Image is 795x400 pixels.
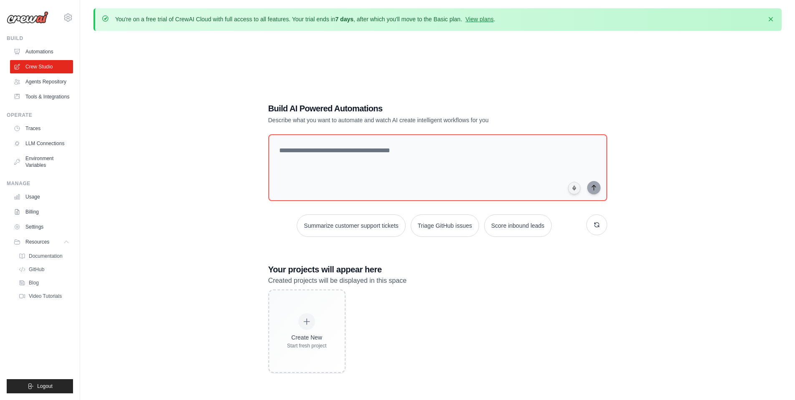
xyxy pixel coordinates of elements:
a: View plans [465,16,493,23]
a: Usage [10,190,73,204]
a: Traces [10,122,73,135]
a: Environment Variables [10,152,73,172]
button: Logout [7,379,73,393]
h1: Build AI Powered Automations [268,103,549,114]
button: Click to speak your automation idea [568,182,580,194]
p: Created projects will be displayed in this space [268,275,607,286]
a: Documentation [15,250,73,262]
div: Build [7,35,73,42]
button: Summarize customer support tickets [297,214,405,237]
a: GitHub [15,264,73,275]
a: Tools & Integrations [10,90,73,103]
a: Settings [10,220,73,234]
a: Video Tutorials [15,290,73,302]
a: LLM Connections [10,137,73,150]
button: Triage GitHub issues [411,214,479,237]
span: Video Tutorials [29,293,62,299]
a: Agents Repository [10,75,73,88]
span: GitHub [29,266,44,273]
span: Documentation [29,253,63,259]
div: Start fresh project [287,342,327,349]
strong: 7 days [335,16,353,23]
a: Automations [10,45,73,58]
div: Manage [7,180,73,187]
span: Resources [25,239,49,245]
p: Describe what you want to automate and watch AI create intelligent workflows for you [268,116,549,124]
p: You're on a free trial of CrewAI Cloud with full access to all features. Your trial ends in , aft... [115,15,495,23]
button: Score inbound leads [484,214,552,237]
a: Blog [15,277,73,289]
div: Operate [7,112,73,118]
button: Get new suggestions [586,214,607,235]
a: Crew Studio [10,60,73,73]
h3: Your projects will appear here [268,264,607,275]
span: Blog [29,279,39,286]
img: Logo [7,11,48,24]
div: Create New [287,333,327,342]
a: Billing [10,205,73,219]
span: Logout [37,383,53,390]
button: Resources [10,235,73,249]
